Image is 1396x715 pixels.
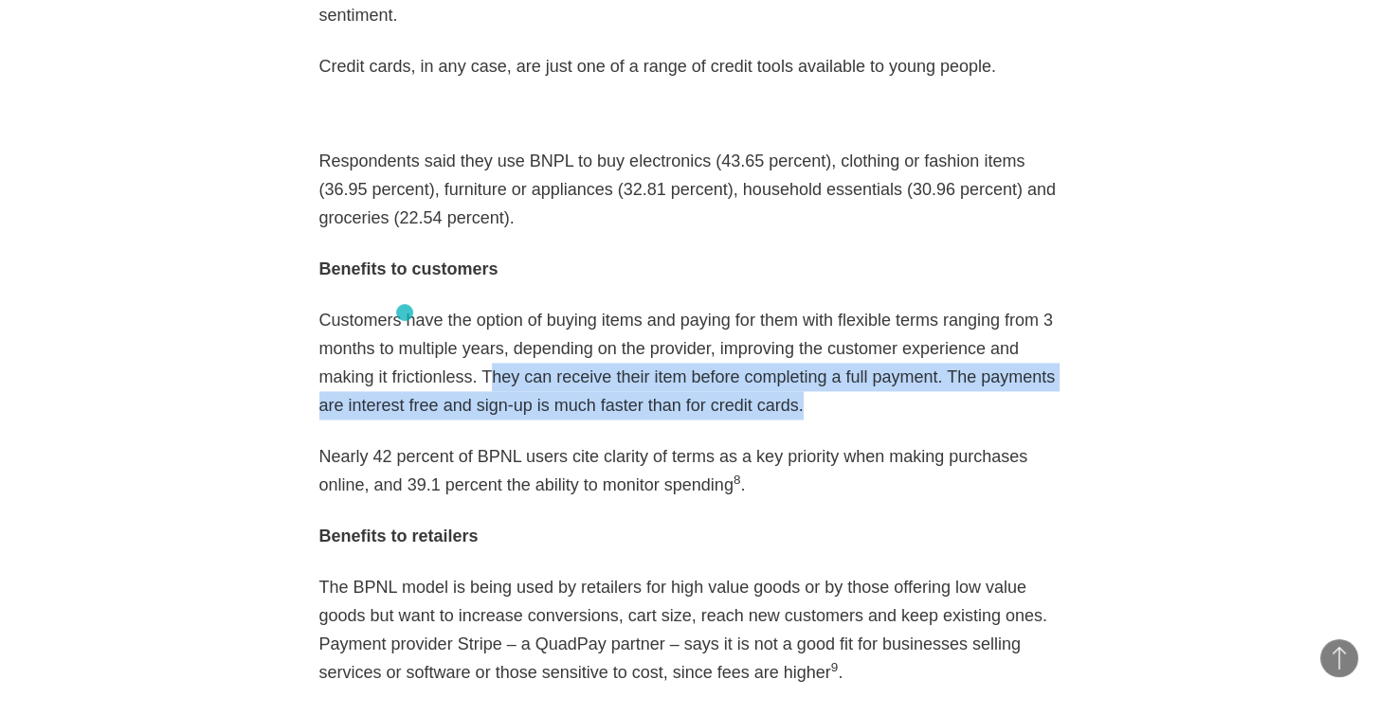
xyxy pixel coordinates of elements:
strong: Benefits to customers [319,259,499,278]
p: Respondents said they use BNPL to buy electronics (43.65 percent), clothing or fashion items (36.... [319,147,1078,232]
sup: 9 [831,660,839,674]
strong: Benefits to retailers [319,527,479,545]
sup: 8 [734,473,741,487]
button: Back to Top [1320,639,1358,677]
p: Nearly 42 percent of BPNL users cite clarity of terms as a key priority when making purchases onl... [319,442,1078,499]
p: Credit cards, in any case, are just one of a range of credit tools available to young people. [319,52,1078,80]
p: Customers have the option of buying items and paying for them with flexible terms ranging from 3 ... [319,306,1078,420]
p: The BPNL model is being used by retailers for high value goods or by those offering low value goo... [319,573,1078,687]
